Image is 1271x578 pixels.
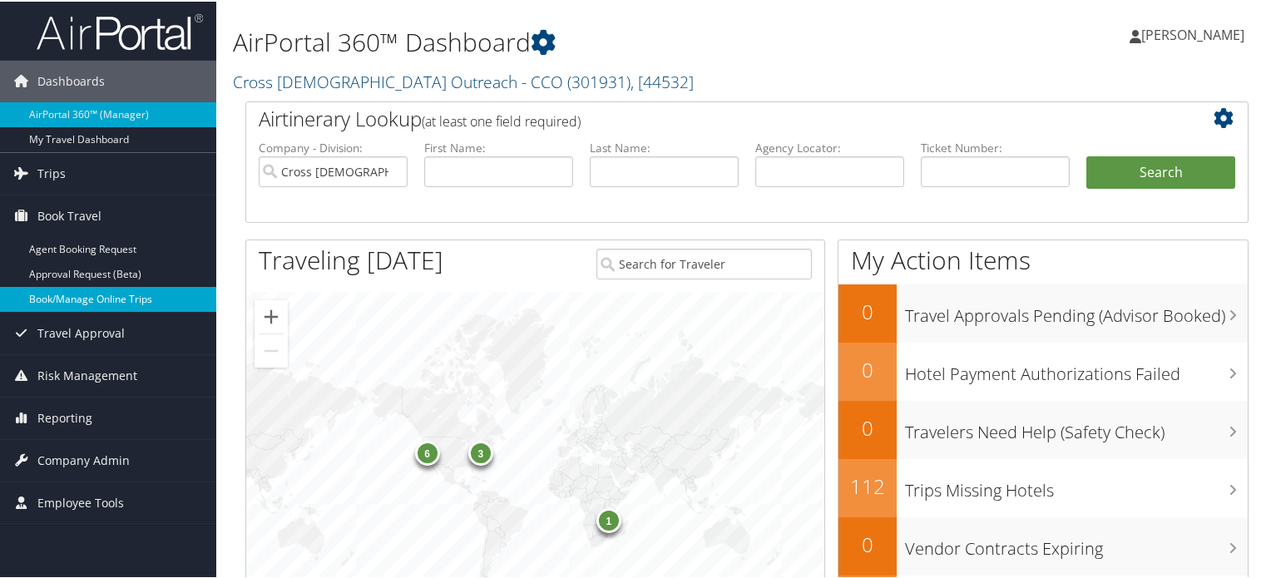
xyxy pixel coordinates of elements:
[631,69,694,91] span: , [ 44532 ]
[838,457,1248,516] a: 112Trips Missing Hotels
[838,296,897,324] h2: 0
[255,299,288,332] button: Zoom in
[37,59,105,101] span: Dashboards
[905,294,1248,326] h3: Travel Approvals Pending (Advisor Booked)
[37,481,124,522] span: Employee Tools
[233,69,694,91] a: Cross [DEMOGRAPHIC_DATA] Outreach - CCO
[259,138,408,155] label: Company - Division:
[1130,8,1261,58] a: [PERSON_NAME]
[37,353,137,395] span: Risk Management
[905,527,1248,559] h3: Vendor Contracts Expiring
[905,469,1248,501] h3: Trips Missing Hotels
[905,411,1248,442] h3: Travelers Need Help (Safety Check)
[838,341,1248,399] a: 0Hotel Payment Authorizations Failed
[37,11,203,50] img: airportal-logo.png
[468,439,493,464] div: 3
[838,529,897,557] h2: 0
[596,506,621,531] div: 1
[838,516,1248,574] a: 0Vendor Contracts Expiring
[422,111,581,129] span: (at least one field required)
[37,396,92,437] span: Reporting
[259,241,443,276] h1: Traveling [DATE]
[905,353,1248,384] h3: Hotel Payment Authorizations Failed
[567,69,631,91] span: ( 301931 )
[37,151,66,193] span: Trips
[233,23,918,58] h1: AirPortal 360™ Dashboard
[755,138,904,155] label: Agency Locator:
[838,283,1248,341] a: 0Travel Approvals Pending (Advisor Booked)
[838,413,897,441] h2: 0
[259,103,1152,131] h2: Airtinerary Lookup
[838,471,897,499] h2: 112
[838,399,1248,457] a: 0Travelers Need Help (Safety Check)
[414,438,439,463] div: 6
[37,311,125,353] span: Travel Approval
[596,247,813,278] input: Search for Traveler
[838,241,1248,276] h1: My Action Items
[921,138,1070,155] label: Ticket Number:
[590,138,739,155] label: Last Name:
[37,194,101,235] span: Book Travel
[1086,155,1235,188] button: Search
[255,333,288,366] button: Zoom out
[1141,24,1244,42] span: [PERSON_NAME]
[838,354,897,383] h2: 0
[37,438,130,480] span: Company Admin
[424,138,573,155] label: First Name:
